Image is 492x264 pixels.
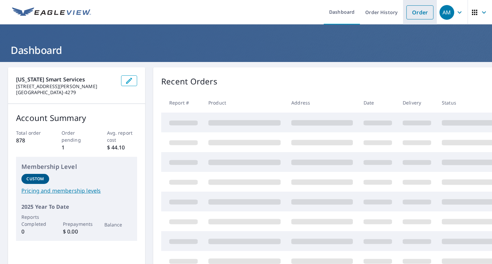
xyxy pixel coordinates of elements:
p: Reports Completed [21,213,49,227]
p: [STREET_ADDRESS][PERSON_NAME] [16,83,116,89]
p: 1 [62,143,92,151]
th: Product [203,93,286,113]
p: 878 [16,136,46,144]
p: Membership Level [21,162,132,171]
p: Account Summary [16,112,137,124]
p: Balance [104,221,132,228]
p: $ 0.00 [63,227,91,236]
th: Report # [161,93,203,113]
p: Prepayments [63,220,91,227]
p: [GEOGRAPHIC_DATA]-4279 [16,89,116,95]
h1: Dashboard [8,43,484,57]
p: Recent Orders [161,75,217,87]
a: Order [406,5,433,19]
th: Date [358,93,397,113]
p: Avg. report cost [107,129,137,143]
img: EV Logo [12,7,91,17]
th: Delivery [397,93,436,113]
p: Order pending [62,129,92,143]
p: Total order [16,129,46,136]
p: 0 [21,227,49,236]
p: $ 44.10 [107,143,137,151]
th: Address [286,93,358,113]
p: 2025 Year To Date [21,203,132,211]
p: [US_STATE] smart services [16,75,116,83]
p: Custom [26,176,44,182]
div: AM [439,5,454,20]
a: Pricing and membership levels [21,187,132,195]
